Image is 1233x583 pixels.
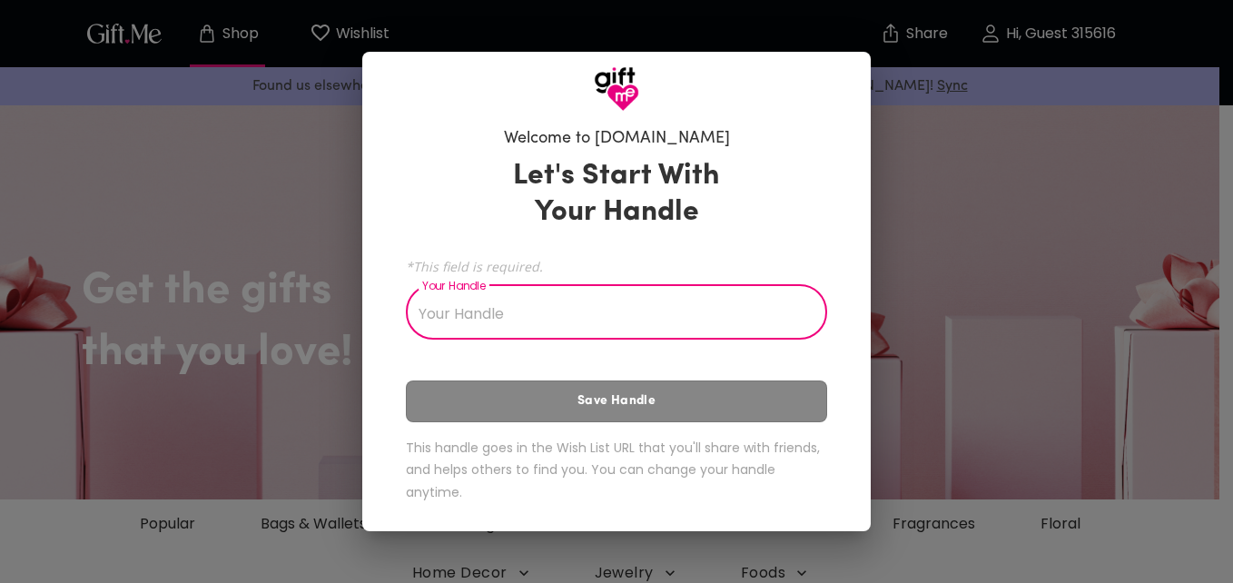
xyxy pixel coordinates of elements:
[406,289,807,340] input: Your Handle
[406,437,827,504] h6: This handle goes in the Wish List URL that you'll share with friends, and helps others to find yo...
[406,258,827,275] span: *This field is required.
[504,128,730,150] h6: Welcome to [DOMAIN_NAME]
[490,158,743,231] h3: Let's Start With Your Handle
[594,66,639,112] img: GiftMe Logo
